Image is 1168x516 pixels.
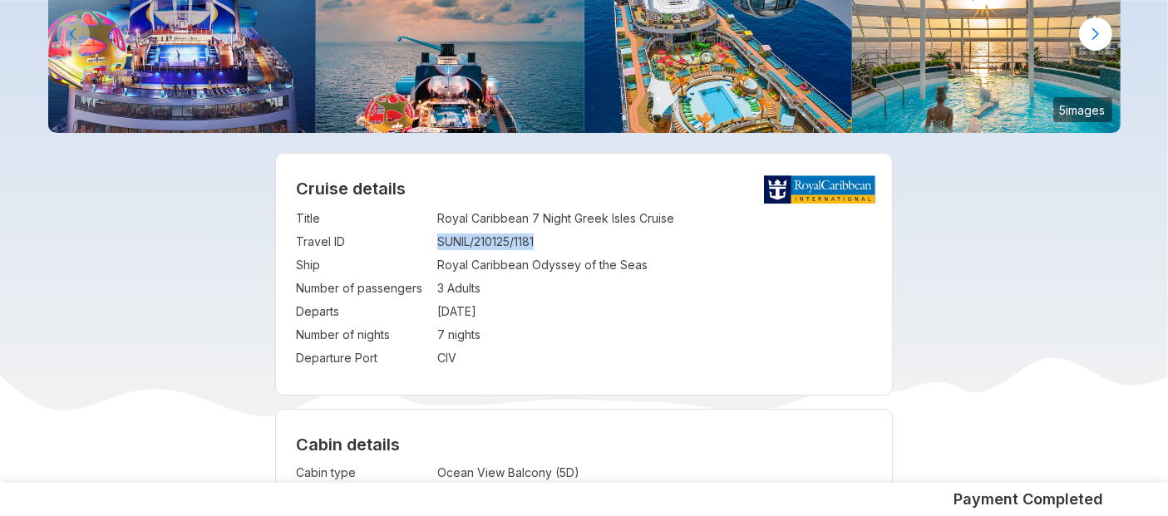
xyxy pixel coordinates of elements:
[429,230,437,253] td: :
[429,300,437,323] td: :
[437,323,872,346] td: 7 nights
[437,207,872,230] td: Royal Caribbean 7 Night Greek Isles Cruise
[437,346,872,370] td: CIV
[296,300,429,323] td: Departs
[954,489,1104,509] h5: Payment Completed
[429,461,437,484] td: :
[437,277,872,300] td: 3 Adults
[296,461,429,484] td: Cabin type
[296,435,872,455] h4: Cabin details
[1053,97,1112,122] small: 5 images
[296,179,872,199] h2: Cruise details
[437,253,872,277] td: Royal Caribbean Odyssey of the Seas
[296,253,429,277] td: Ship
[429,253,437,277] td: :
[437,300,872,323] td: [DATE]
[437,230,872,253] td: SUNIL/210125/1181
[296,207,429,230] td: Title
[296,346,429,370] td: Departure Port
[296,230,429,253] td: Travel ID
[296,277,429,300] td: Number of passengers
[429,346,437,370] td: :
[429,277,437,300] td: :
[296,323,429,346] td: Number of nights
[429,323,437,346] td: :
[437,461,743,484] td: Ocean View Balcony (5D)
[429,207,437,230] td: :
